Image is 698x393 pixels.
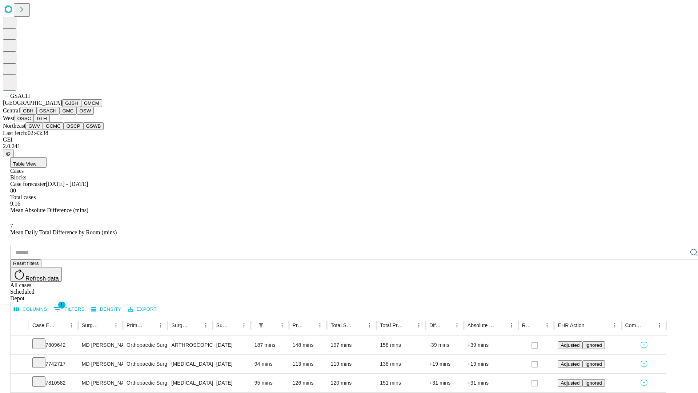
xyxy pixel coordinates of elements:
[429,336,460,354] div: -39 mins
[171,355,209,373] div: [MEDICAL_DATA] [MEDICAL_DATA]
[62,99,81,107] button: GJSH
[10,181,46,187] span: Case forecaster
[14,377,25,390] button: Expand
[239,320,249,330] button: Menu
[542,320,552,330] button: Menu
[10,187,16,194] span: 80
[145,320,156,330] button: Sort
[364,320,374,330] button: Menu
[171,322,189,328] div: Surgery Name
[3,136,695,143] div: GEI
[46,181,88,187] span: [DATE] - [DATE]
[582,379,605,387] button: Ignored
[13,261,39,266] span: Reset filters
[585,380,602,386] span: Ignored
[56,320,66,330] button: Sort
[82,355,119,373] div: MD [PERSON_NAME] [PERSON_NAME] Md
[354,320,364,330] button: Sort
[32,374,75,392] div: 7810582
[558,322,584,328] div: EHR Action
[293,355,324,373] div: 113 mins
[654,320,665,330] button: Menu
[10,259,41,267] button: Reset filters
[468,322,496,328] div: Absolute Difference
[10,223,13,229] span: 7
[610,320,620,330] button: Menu
[127,322,145,328] div: Primary Service
[3,123,25,129] span: Northeast
[496,320,506,330] button: Sort
[429,374,460,392] div: +31 mins
[532,320,542,330] button: Sort
[293,336,324,354] div: 148 mins
[558,341,582,349] button: Adjusted
[414,320,424,330] button: Menu
[82,322,100,328] div: Surgeon Name
[380,355,422,373] div: 138 mins
[32,336,75,354] div: 7809642
[506,320,517,330] button: Menu
[12,304,49,315] button: Select columns
[111,320,121,330] button: Menu
[625,322,643,328] div: Comments
[229,320,239,330] button: Sort
[380,374,422,392] div: 151 mins
[25,122,43,130] button: GWV
[3,130,48,136] span: Last fetch: 02:43:38
[43,122,64,130] button: GCMC
[15,115,34,122] button: OSSC
[201,320,211,330] button: Menu
[10,93,30,99] span: GSACH
[3,107,20,114] span: Central
[190,320,201,330] button: Sort
[25,275,59,282] span: Refresh data
[13,161,36,167] span: Table View
[156,320,166,330] button: Menu
[10,267,62,282] button: Refresh data
[10,157,47,168] button: Table View
[10,194,36,200] span: Total cases
[6,151,11,156] span: @
[58,301,65,309] span: 1
[254,336,285,354] div: 187 mins
[305,320,315,330] button: Sort
[10,229,117,235] span: Mean Daily Total Difference by Room (mins)
[14,358,25,371] button: Expand
[34,115,49,122] button: GLH
[585,342,602,348] span: Ignored
[330,355,373,373] div: 119 mins
[561,380,579,386] span: Adjusted
[81,99,102,107] button: GMCM
[522,322,531,328] div: Resolved in EHR
[66,320,76,330] button: Menu
[10,207,88,213] span: Mean Absolute Difference (mins)
[216,374,247,392] div: [DATE]
[256,320,266,330] div: 1 active filter
[83,122,104,130] button: GSWB
[582,360,605,368] button: Ignored
[644,320,654,330] button: Sort
[216,322,228,328] div: Surgery Date
[171,336,209,354] div: ARTHROSCOPICALLY AIDED ACL RECONSTRUCTION
[293,374,324,392] div: 126 mins
[3,150,14,157] button: @
[64,122,83,130] button: OSCP
[216,355,247,373] div: [DATE]
[127,355,164,373] div: Orthopaedic Surgery
[20,107,36,115] button: GBH
[101,320,111,330] button: Sort
[127,336,164,354] div: Orthopaedic Surgery
[429,355,460,373] div: +19 mins
[14,339,25,352] button: Expand
[32,322,55,328] div: Case Epic Id
[256,320,266,330] button: Show filters
[254,374,285,392] div: 95 mins
[380,336,422,354] div: 158 mins
[77,107,94,115] button: OSW
[558,360,582,368] button: Adjusted
[452,320,462,330] button: Menu
[254,355,285,373] div: 94 mins
[277,320,287,330] button: Menu
[82,336,119,354] div: MD [PERSON_NAME] [PERSON_NAME] Md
